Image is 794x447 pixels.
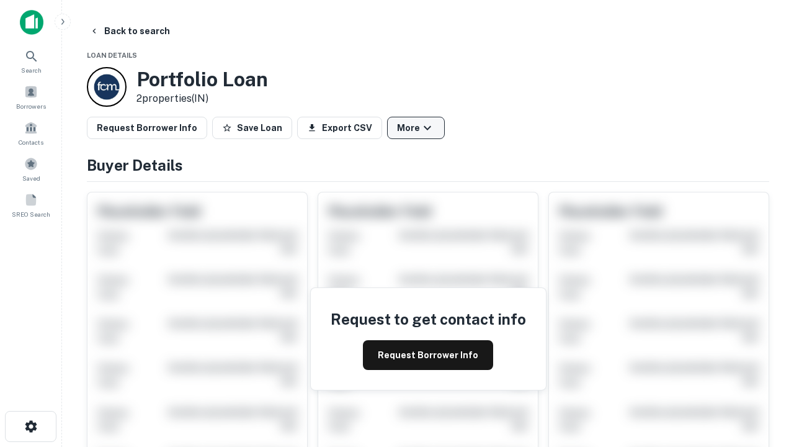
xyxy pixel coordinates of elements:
[136,91,268,106] p: 2 properties (IN)
[136,68,268,91] h3: Portfolio Loan
[331,308,526,330] h4: Request to get contact info
[4,80,58,114] a: Borrowers
[84,20,175,42] button: Back to search
[4,188,58,222] a: SREO Search
[4,116,58,150] a: Contacts
[4,44,58,78] a: Search
[22,173,40,183] span: Saved
[20,10,43,35] img: capitalize-icon.png
[16,101,46,111] span: Borrowers
[363,340,493,370] button: Request Borrower Info
[4,152,58,186] a: Saved
[12,209,50,219] span: SREO Search
[297,117,382,139] button: Export CSV
[212,117,292,139] button: Save Loan
[387,117,445,139] button: More
[87,52,137,59] span: Loan Details
[19,137,43,147] span: Contacts
[21,65,42,75] span: Search
[87,117,207,139] button: Request Borrower Info
[87,154,769,176] h4: Buyer Details
[732,348,794,407] iframe: Chat Widget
